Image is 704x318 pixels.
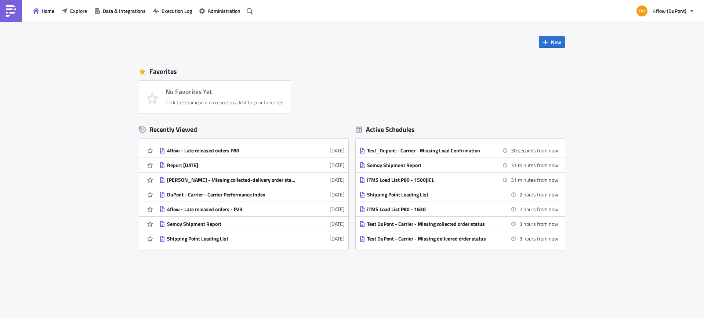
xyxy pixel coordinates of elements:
a: Semoy Shipment Report31 minutes from now [359,158,558,172]
time: 2025-08-14T15:20:52Z [330,220,345,228]
time: 2025-09-08T18:18:09Z [330,161,345,169]
button: Execution Log [149,5,196,17]
div: Semoy Shipment Report [167,221,295,227]
div: Recently Viewed [139,124,348,135]
time: 2025-09-16 16:00 [519,191,558,198]
button: Administration [196,5,244,17]
div: Test_Dupont - Carrier - Missing Load Confirmation [367,147,496,154]
img: PushMetrics [5,5,17,17]
div: Test DuPont - Carrier - Missing collected order status [367,221,496,227]
span: New [551,38,561,46]
div: Test DuPont - Carrier - Missing delivered order status [367,235,496,242]
div: iTMS Load List P80 - 1630 [367,206,496,213]
a: iTMS Load List P80 - 1500|JCL31 minutes from now [359,173,558,187]
time: 2025-09-08T13:56:13Z [330,176,345,184]
a: Shipping Point Loading List2 hours from now [359,187,558,202]
time: 2025-09-08T06:46:30Z [330,191,345,198]
a: iTMS Load List P80 - 16302 hours from now [359,202,558,216]
span: Explore [70,7,87,15]
a: Shipping Point Loading List[DATE] [159,231,345,246]
a: Report [DATE][DATE] [159,158,345,172]
span: Administration [208,7,240,15]
time: 2025-09-16 16:30 [519,205,558,213]
div: Semoy Shipment Report [367,162,496,169]
div: 4flow - Late released orders P80 [167,147,295,154]
time: 2025-09-16 17:00 [519,220,558,228]
button: New [539,36,565,48]
span: Home [41,7,54,15]
a: Test_Dupont - Carrier - Missing Load Confirmation30 seconds from now [359,143,558,158]
span: 4flow (DuPont) [653,7,686,15]
img: Avatar [636,5,648,17]
a: Test DuPont - Carrier - Missing collected order status3 hours from now [359,217,558,231]
time: 2025-08-14T15:20:39Z [330,235,345,242]
button: Data & Integrations [91,5,149,17]
h4: No Favorites Yet [166,88,283,95]
div: Click the star icon on a report to add it to your favorites [166,99,283,106]
span: Data & Integrations [103,7,146,15]
div: Active Schedules [356,125,415,134]
a: DuPont - Carrier - Carrier Performance Index[DATE] [159,187,345,202]
div: Report [DATE] [167,162,295,169]
a: 4flow - Late released orders - P23[DATE] [159,202,345,216]
div: Shipping Point Loading List [167,235,295,242]
a: 4flow - Late released orders P80[DATE] [159,143,345,158]
time: 2025-09-16 15:00 [511,161,558,169]
time: 2025-09-16 17:00 [519,235,558,242]
div: Shipping Point Loading List [367,191,496,198]
time: 2025-08-21T12:58:36Z [330,205,345,213]
button: Home [29,5,58,17]
time: 2025-09-16 15:00 [511,176,558,184]
div: 4flow - Late released orders - P23 [167,206,295,213]
time: 2025-09-12T06:40:14Z [330,147,345,154]
div: iTMS Load List P80 - 1500|JCL [367,177,496,183]
div: [PERSON_NAME] - Missing collected-delivery order status [167,177,295,183]
time: 2025-09-16 14:30 [511,147,558,154]
a: Test DuPont - Carrier - Missing delivered order status3 hours from now [359,231,558,246]
button: Explore [58,5,91,17]
div: Favorites [139,66,565,77]
button: 4flow (DuPont) [632,3,698,19]
div: DuPont - Carrier - Carrier Performance Index [167,191,295,198]
span: Execution Log [162,7,192,15]
a: [PERSON_NAME] - Missing collected-delivery order status[DATE] [159,173,345,187]
a: Semoy Shipment Report[DATE] [159,217,345,231]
